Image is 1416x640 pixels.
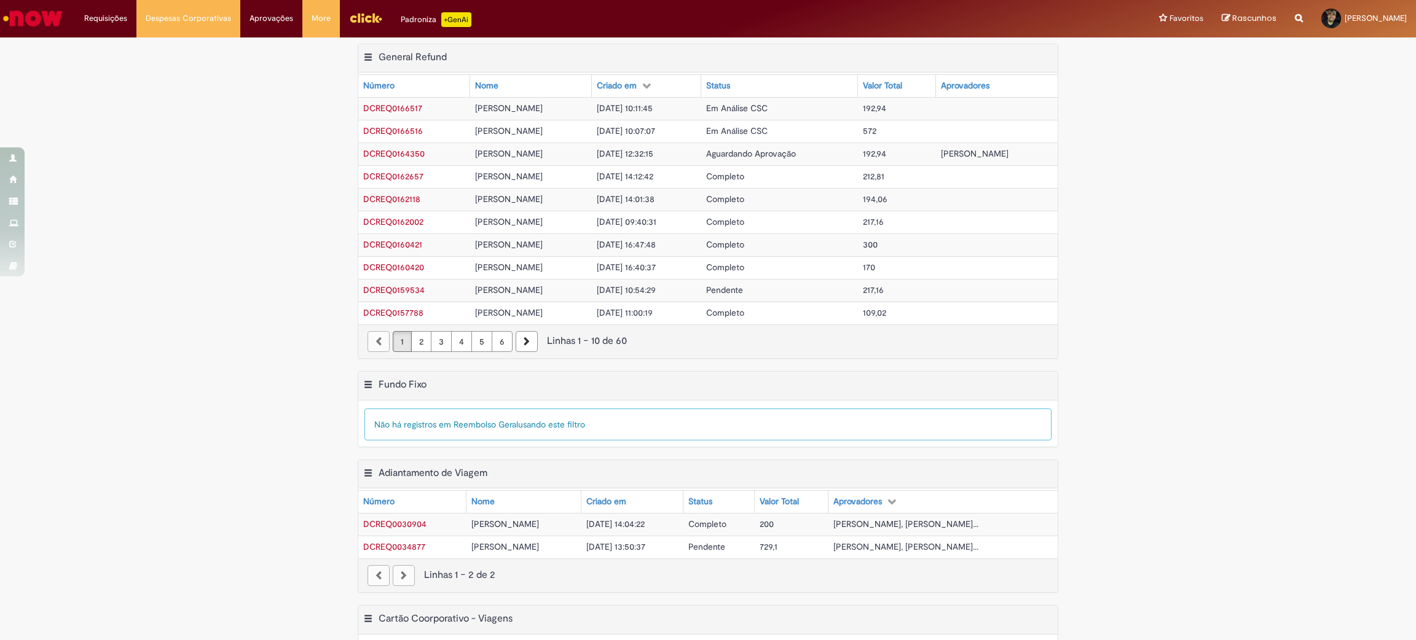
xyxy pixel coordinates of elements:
[363,125,423,136] span: DCREQ0166516
[363,307,423,318] a: Abrir Registro: DCREQ0157788
[760,518,774,529] span: 200
[363,51,373,67] button: General Refund Menu de contexto
[863,80,902,92] div: Valor Total
[471,331,492,352] a: Página 5
[706,103,768,114] span: Em Análise CSC
[363,103,422,114] span: DCREQ0166517
[863,125,876,136] span: 572
[363,284,425,295] span: DCREQ0159534
[363,103,422,114] a: Abrir Registro: DCREQ0166517
[597,262,656,273] span: [DATE] 16:40:37
[518,419,585,430] span: usando este filtro
[401,12,471,27] div: Padroniza
[597,284,656,295] span: [DATE] 10:54:29
[475,262,543,273] span: [PERSON_NAME]
[146,12,231,25] span: Despesas Corporativas
[475,148,543,159] span: [PERSON_NAME]
[475,307,543,318] span: [PERSON_NAME]
[863,171,884,182] span: 212,81
[492,331,513,352] a: Página 6
[363,193,420,205] a: Abrir Registro: DCREQ0162118
[863,103,886,114] span: 192,94
[475,216,543,227] span: [PERSON_NAME]
[1222,13,1276,25] a: Rascunhos
[363,541,425,552] span: DCREQ0034877
[363,518,427,529] span: DCREQ0030904
[597,103,653,114] span: [DATE] 10:11:45
[379,612,513,625] h2: Cartão Coorporativo - Viagens
[471,496,495,508] div: Nome
[363,518,427,529] a: Abrir Registro: DCREQ0030904
[475,193,543,205] span: [PERSON_NAME]
[471,541,539,552] span: [PERSON_NAME]
[863,216,884,227] span: 217,16
[706,284,743,295] span: Pendente
[250,12,293,25] span: Aprovações
[411,331,431,352] a: Página 2
[706,80,730,92] div: Status
[393,331,412,352] a: Página 1
[84,12,127,25] span: Requisições
[597,216,656,227] span: [DATE] 09:40:31
[441,12,471,27] p: +GenAi
[833,496,882,508] div: Aprovadores
[516,331,538,352] a: Próxima página
[363,148,425,159] span: DCREQ0164350
[706,262,744,273] span: Completo
[363,239,422,250] a: Abrir Registro: DCREQ0160421
[863,239,878,250] span: 300
[358,558,1058,592] nav: paginação
[706,239,744,250] span: Completo
[597,125,655,136] span: [DATE] 10:07:07
[586,541,645,552] span: [DATE] 13:50:37
[363,307,423,318] span: DCREQ0157788
[363,262,424,273] a: Abrir Registro: DCREQ0160420
[597,148,653,159] span: [DATE] 12:32:15
[363,284,425,295] a: Abrir Registro: DCREQ0159534
[363,467,373,483] button: Adiantamento de Viagem Menu de contexto
[363,541,425,552] a: Abrir Registro: DCREQ0034877
[706,193,744,205] span: Completo
[363,125,423,136] a: Abrir Registro: DCREQ0166516
[379,467,487,479] h2: Adiantamento de Viagem
[1170,12,1203,25] span: Favoritos
[760,496,799,508] div: Valor Total
[363,216,423,227] span: DCREQ0162002
[368,334,1048,348] div: Linhas 1 − 10 de 60
[833,541,978,552] span: [PERSON_NAME], [PERSON_NAME]...
[1232,12,1276,24] span: Rascunhos
[597,193,655,205] span: [DATE] 14:01:38
[475,103,543,114] span: [PERSON_NAME]
[379,378,427,391] h2: Fundo Fixo
[586,496,626,508] div: Criado em
[760,541,777,552] span: 729,1
[688,541,725,552] span: Pendente
[863,307,886,318] span: 109,02
[368,568,1048,582] div: Linhas 1 − 2 de 2
[597,307,653,318] span: [DATE] 11:00:19
[312,12,331,25] span: More
[363,378,373,394] button: Fundo Fixo Menu de contexto
[1,6,65,31] img: ServiceNow
[363,496,395,508] div: Número
[597,80,637,92] div: Criado em
[706,125,768,136] span: Em Análise CSC
[349,9,382,27] img: click_logo_yellow_360x200.png
[597,171,653,182] span: [DATE] 14:12:42
[706,148,796,159] span: Aguardando Aprovação
[863,284,884,295] span: 217,16
[471,518,539,529] span: [PERSON_NAME]
[586,518,645,529] span: [DATE] 14:04:22
[363,148,425,159] a: Abrir Registro: DCREQ0164350
[363,612,373,628] button: Cartão Coorporativo - Viagens Menu de contexto
[363,193,420,205] span: DCREQ0162118
[706,216,744,227] span: Completo
[363,171,423,182] a: Abrir Registro: DCREQ0162657
[431,331,452,352] a: Página 3
[941,148,1009,159] span: [PERSON_NAME]
[363,239,422,250] span: DCREQ0160421
[363,80,395,92] div: Número
[363,262,424,273] span: DCREQ0160420
[379,51,447,63] h2: General Refund
[475,239,543,250] span: [PERSON_NAME]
